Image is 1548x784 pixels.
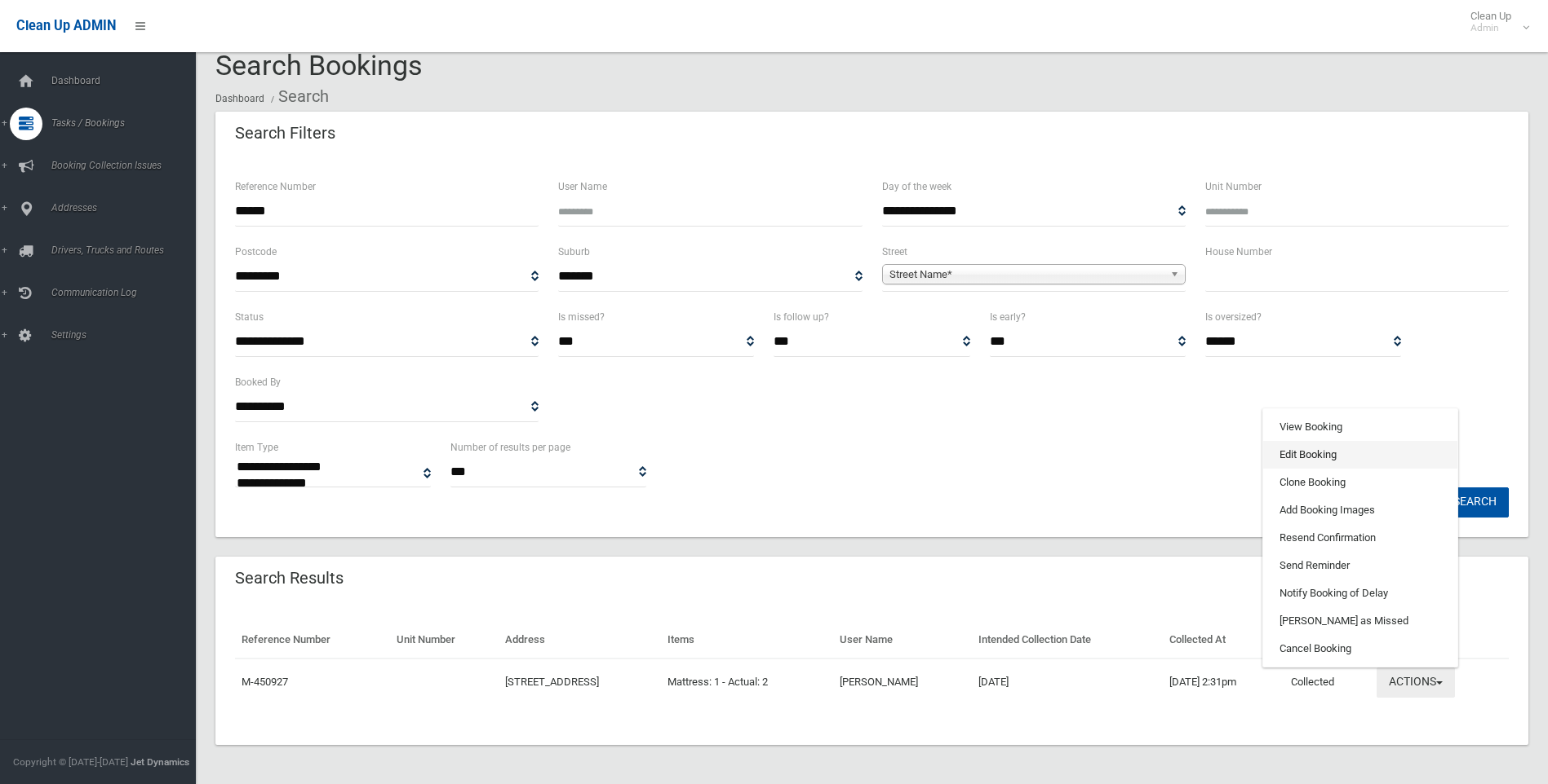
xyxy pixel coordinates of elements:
label: Is oversized? [1205,308,1262,326]
label: Unit Number [1205,178,1262,196]
li: Search [267,81,329,112]
th: User Name [833,622,972,658]
strong: Jet Dynamics [131,756,189,768]
td: [PERSON_NAME] [833,658,972,706]
label: User Name [558,178,607,196]
span: Dashboard [47,75,208,86]
label: Reference Number [235,178,316,196]
label: Number of results per page [450,438,570,456]
header: Search Filters [215,117,355,149]
th: Address [499,622,661,658]
span: Search Bookings [215,49,423,81]
span: Copyright © [DATE]-[DATE] [13,756,128,768]
th: Items [661,622,833,658]
a: [PERSON_NAME] as Missed [1263,607,1457,635]
label: Is early? [990,308,1026,326]
a: Clone Booking [1263,469,1457,496]
a: M-450927 [242,676,288,688]
span: Tasks / Bookings [47,117,208,129]
label: Street [882,243,907,261]
span: Booking Collection Issues [47,160,208,171]
button: Actions [1377,667,1455,698]
label: Is follow up? [774,308,829,326]
span: Clean Up ADMIN [16,18,116,33]
label: Day of the week [882,178,951,196]
label: House Number [1205,243,1272,261]
span: Street Name* [889,265,1164,284]
span: Addresses [47,202,208,214]
td: Mattress: 1 - Actual: 2 [661,658,833,706]
label: Is missed? [558,308,605,326]
a: [STREET_ADDRESS] [505,676,599,688]
a: Add Booking Images [1263,496,1457,524]
header: Search Results [215,562,363,594]
a: Send Reminder [1263,552,1457,579]
span: Communication Log [47,287,208,298]
label: Suburb [558,243,590,261]
a: View Booking [1263,413,1457,441]
th: Reference Number [235,622,390,658]
td: [DATE] 2:31pm [1163,658,1284,706]
a: Edit Booking [1263,441,1457,469]
a: Dashboard [215,93,264,104]
td: [DATE] [972,658,1163,706]
label: Postcode [235,243,277,261]
span: Clean Up [1462,10,1528,34]
a: Resend Confirmation [1263,524,1457,552]
button: Search [1441,487,1509,518]
label: Item Type [235,438,278,456]
span: Settings [47,329,208,341]
span: Drivers, Trucks and Routes [47,244,208,256]
a: Notify Booking of Delay [1263,579,1457,607]
td: Collected [1284,658,1370,706]
label: Status [235,308,264,326]
label: Booked By [235,373,281,391]
th: Collected At [1163,622,1284,658]
a: Cancel Booking [1263,635,1457,663]
small: Admin [1470,22,1511,34]
th: Unit Number [390,622,499,658]
th: Intended Collection Date [972,622,1163,658]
